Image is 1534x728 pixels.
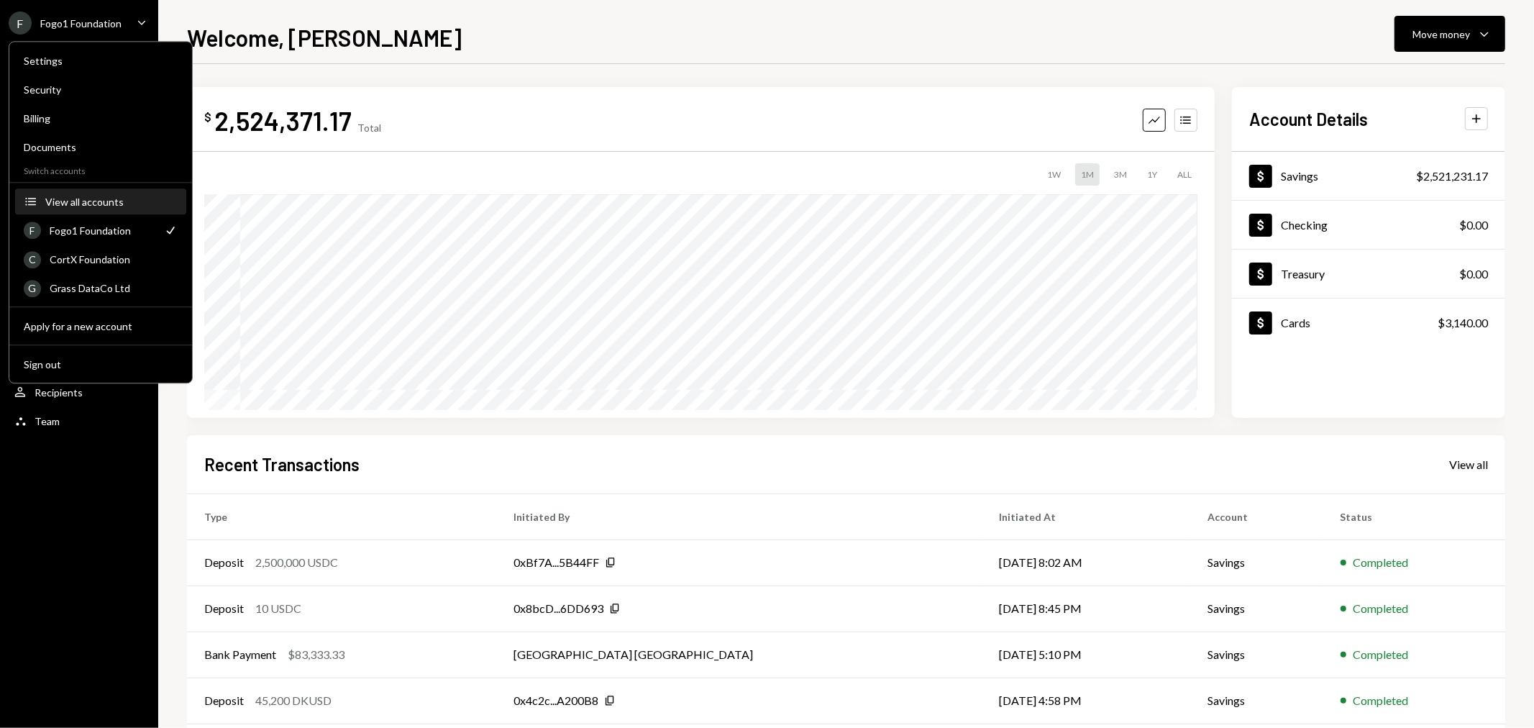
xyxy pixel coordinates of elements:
[982,632,1190,678] td: [DATE] 5:10 PM
[982,586,1190,632] td: [DATE] 8:45 PM
[982,540,1190,586] td: [DATE] 8:02 AM
[24,251,41,268] div: C
[1075,163,1100,186] div: 1M
[24,280,41,297] div: G
[204,600,244,617] div: Deposit
[1281,169,1318,183] div: Savings
[24,55,178,67] div: Settings
[204,692,244,709] div: Deposit
[1249,107,1368,131] h2: Account Details
[24,141,178,153] div: Documents
[982,493,1190,540] th: Initiated At
[9,12,32,35] div: F
[9,408,150,434] a: Team
[1416,168,1488,185] div: $2,521,231.17
[496,632,982,678] td: [GEOGRAPHIC_DATA] [GEOGRAPHIC_DATA]
[1412,27,1470,42] div: Move money
[1191,632,1323,678] td: Savings
[24,112,178,124] div: Billing
[187,493,496,540] th: Type
[9,163,192,176] div: Switch accounts
[204,554,244,571] div: Deposit
[15,275,186,301] a: GGrass DataCo Ltd
[1041,163,1067,186] div: 1W
[204,110,211,124] div: $
[1232,299,1505,347] a: Cards$3,140.00
[357,122,381,134] div: Total
[9,379,150,405] a: Recipients
[1172,163,1197,186] div: ALL
[45,196,178,208] div: View all accounts
[1281,316,1310,329] div: Cards
[1191,586,1323,632] td: Savings
[15,76,186,102] a: Security
[204,452,360,476] h2: Recent Transactions
[513,600,603,617] div: 0x8bcD...6DD693
[1449,456,1488,472] a: View all
[1459,265,1488,283] div: $0.00
[982,678,1190,724] td: [DATE] 4:58 PM
[1232,152,1505,200] a: Savings$2,521,231.17
[1449,458,1488,472] div: View all
[255,692,332,709] div: 45,200 DKUSD
[1353,646,1409,663] div: Completed
[255,554,338,571] div: 2,500,000 USDC
[1353,600,1409,617] div: Completed
[50,282,178,294] div: Grass DataCo Ltd
[15,134,186,160] a: Documents
[1353,692,1409,709] div: Completed
[1191,540,1323,586] td: Savings
[1232,250,1505,298] a: Treasury$0.00
[1281,218,1328,232] div: Checking
[15,246,186,272] a: CCortX Foundation
[24,83,178,96] div: Security
[15,189,186,215] button: View all accounts
[1108,163,1133,186] div: 3M
[1394,16,1505,52] button: Move money
[496,493,982,540] th: Initiated By
[288,646,344,663] div: $83,333.33
[1191,678,1323,724] td: Savings
[24,222,41,239] div: F
[24,358,178,370] div: Sign out
[1281,267,1325,281] div: Treasury
[1323,493,1505,540] th: Status
[40,17,122,29] div: Fogo1 Foundation
[214,104,352,137] div: 2,524,371.17
[1141,163,1163,186] div: 1Y
[24,320,178,332] div: Apply for a new account
[50,224,155,237] div: Fogo1 Foundation
[50,253,178,265] div: CortX Foundation
[35,415,60,427] div: Team
[35,386,83,399] div: Recipients
[15,47,186,73] a: Settings
[1438,314,1488,332] div: $3,140.00
[255,600,301,617] div: 10 USDC
[15,105,186,131] a: Billing
[204,646,276,663] div: Bank Payment
[15,314,186,340] button: Apply for a new account
[1353,554,1409,571] div: Completed
[1232,201,1505,249] a: Checking$0.00
[15,352,186,378] button: Sign out
[187,23,462,52] h1: Welcome, [PERSON_NAME]
[513,692,598,709] div: 0x4c2c...A200B8
[1191,493,1323,540] th: Account
[513,554,599,571] div: 0xBf7A...5B44FF
[1459,217,1488,234] div: $0.00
